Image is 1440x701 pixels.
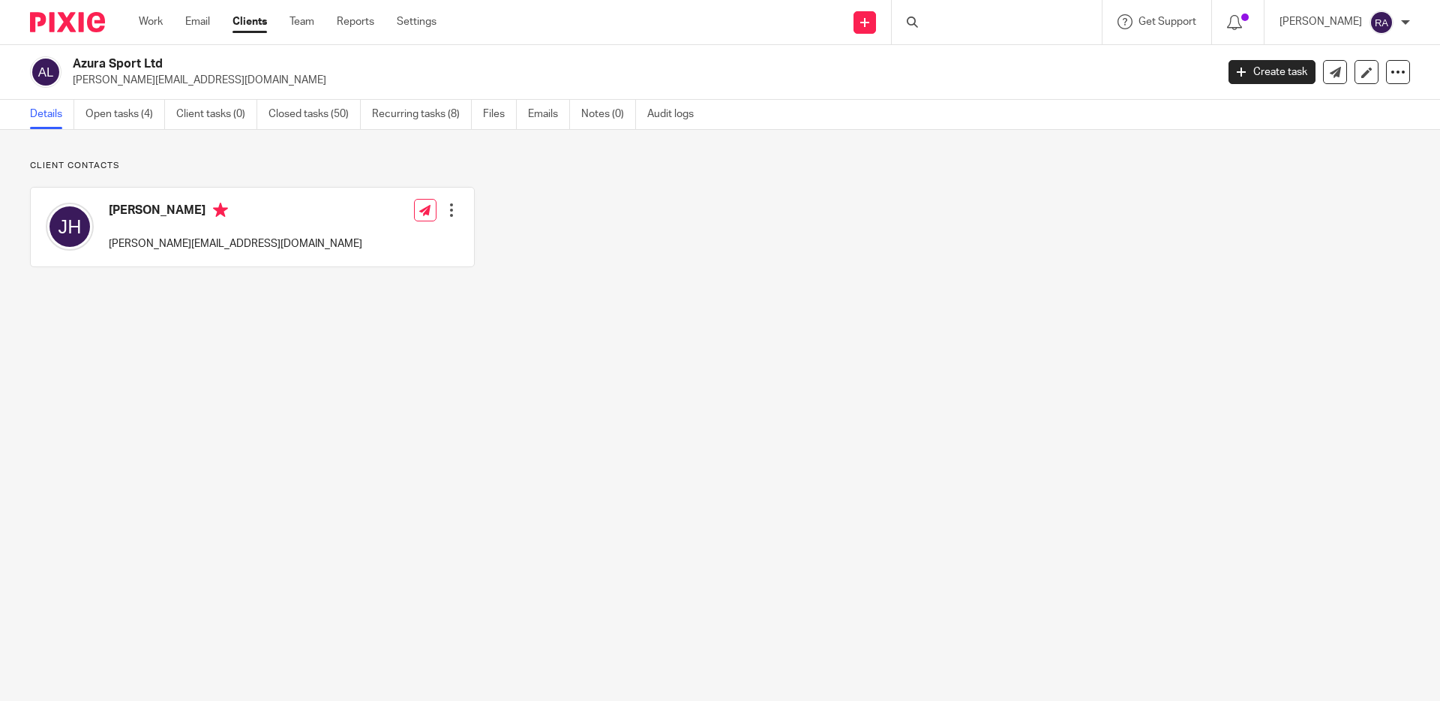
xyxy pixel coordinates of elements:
[1138,17,1196,27] span: Get Support
[1369,11,1393,35] img: svg%3E
[73,73,1206,88] p: [PERSON_NAME][EMAIL_ADDRESS][DOMAIN_NAME]
[1228,60,1315,84] a: Create task
[109,203,362,221] h4: [PERSON_NAME]
[30,12,105,32] img: Pixie
[483,100,517,129] a: Files
[1354,60,1378,84] a: Edit client
[85,100,165,129] a: Open tasks (4)
[268,100,361,129] a: Closed tasks (50)
[528,100,570,129] a: Emails
[73,56,979,72] h2: Azura Sport Ltd
[30,56,61,88] img: svg%3E
[46,203,94,251] img: svg%3E
[372,100,472,129] a: Recurring tasks (8)
[176,100,257,129] a: Client tasks (0)
[139,14,163,29] a: Work
[30,100,74,129] a: Details
[581,100,636,129] a: Notes (0)
[647,100,705,129] a: Audit logs
[30,160,475,172] p: Client contacts
[213,203,228,218] i: Primary
[109,236,362,251] p: [PERSON_NAME][EMAIL_ADDRESS][DOMAIN_NAME]
[1323,60,1347,84] a: Send new email
[397,14,436,29] a: Settings
[1279,14,1362,29] p: [PERSON_NAME]
[185,14,210,29] a: Email
[337,14,374,29] a: Reports
[289,14,314,29] a: Team
[232,14,267,29] a: Clients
